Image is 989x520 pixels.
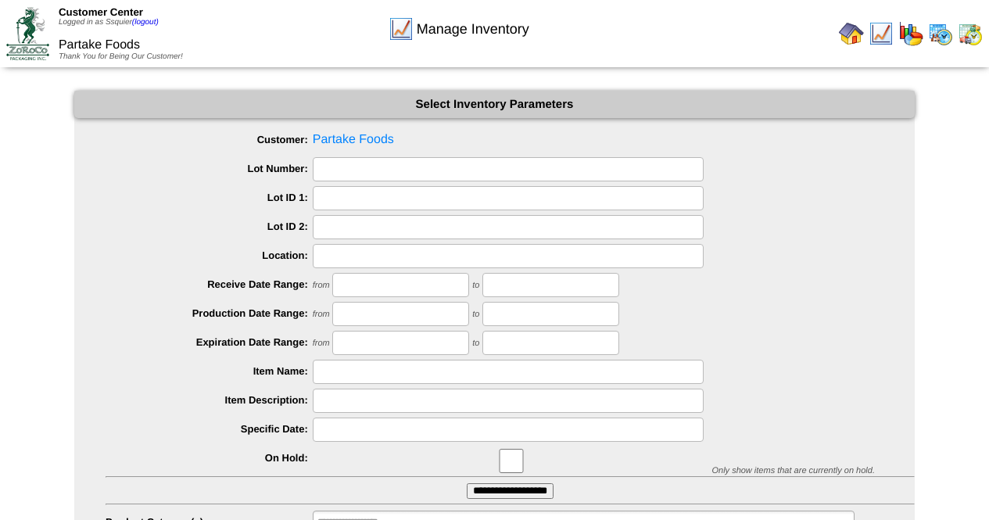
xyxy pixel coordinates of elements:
[106,278,313,290] label: Receive Date Range:
[313,281,330,290] span: from
[59,38,140,52] span: Partake Foods
[839,21,864,46] img: home.gif
[59,52,183,61] span: Thank You for Being Our Customer!
[417,21,529,38] span: Manage Inventory
[106,221,313,232] label: Lot ID 2:
[59,18,159,27] span: Logged in as Ssquier
[106,128,915,152] span: Partake Foods
[313,310,330,319] span: from
[59,6,143,18] span: Customer Center
[472,310,479,319] span: to
[106,336,313,348] label: Expiration Date Range:
[472,281,479,290] span: to
[313,339,330,348] span: from
[106,163,313,174] label: Lot Number:
[389,16,414,41] img: line_graph.gif
[928,21,953,46] img: calendarprod.gif
[106,307,313,319] label: Production Date Range:
[472,339,479,348] span: to
[898,21,923,46] img: graph.gif
[106,423,313,435] label: Specific Date:
[106,365,313,377] label: Item Name:
[106,452,313,464] label: On Hold:
[711,466,874,475] span: Only show items that are currently on hold.
[106,394,313,406] label: Item Description:
[74,91,915,118] div: Select Inventory Parameters
[958,21,983,46] img: calendarinout.gif
[106,192,313,203] label: Lot ID 1:
[106,249,313,261] label: Location:
[106,134,313,145] label: Customer:
[6,7,49,59] img: ZoRoCo_Logo(Green%26Foil)%20jpg.webp
[869,21,894,46] img: line_graph.gif
[132,18,159,27] a: (logout)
